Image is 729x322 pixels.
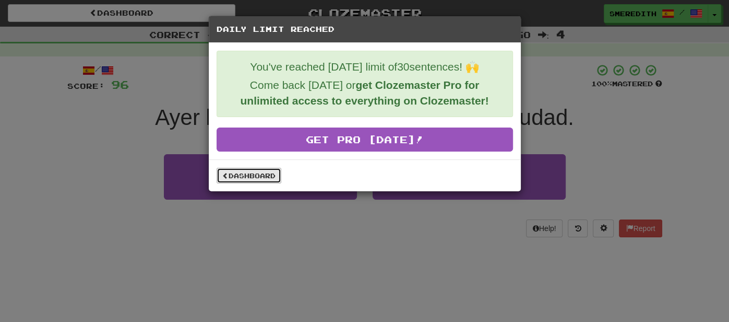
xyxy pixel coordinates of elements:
[225,77,505,109] p: Come back [DATE] or
[217,128,513,152] a: Get Pro [DATE]!
[240,79,488,107] strong: get Clozemaster Pro for unlimited access to everything on Clozemaster!
[217,24,513,34] h5: Daily Limit Reached
[217,168,281,183] a: Dashboard
[225,59,505,75] p: You've reached [DATE] limit of 30 sentences! 🙌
